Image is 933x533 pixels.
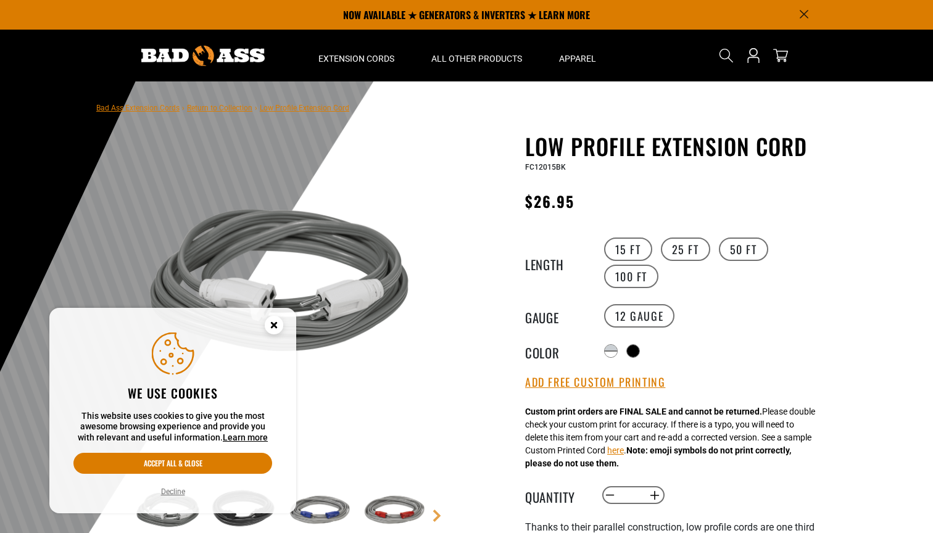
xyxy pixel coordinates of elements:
[73,411,272,444] p: This website uses cookies to give you the most awesome browsing experience and provide you with r...
[413,30,541,81] summary: All Other Products
[604,265,659,288] label: 100 FT
[525,163,566,171] span: FC12015BK
[300,30,413,81] summary: Extension Cords
[187,104,252,112] a: Return to Collection
[73,385,272,401] h2: We use cookies
[525,343,587,359] legend: Color
[431,53,522,64] span: All Other Products
[525,407,762,416] strong: Custom print orders are FINAL SALE and cannot be returned.
[604,238,652,261] label: 15 FT
[157,485,189,498] button: Decline
[525,308,587,324] legend: Gauge
[133,136,430,433] img: grey & white
[318,53,394,64] span: Extension Cords
[559,53,596,64] span: Apparel
[525,376,665,389] button: Add Free Custom Printing
[73,453,272,474] button: Accept all & close
[661,238,710,261] label: 25 FT
[525,255,587,271] legend: Length
[96,100,349,115] nav: breadcrumbs
[525,445,791,468] strong: Note: emoji symbols do not print correctly, please do not use them.
[719,238,768,261] label: 50 FT
[604,304,675,328] label: 12 Gauge
[49,308,296,514] aside: Cookie Consent
[223,432,268,442] a: Learn more
[541,30,615,81] summary: Apparel
[525,487,587,503] label: Quantity
[607,444,624,457] button: here
[525,405,815,470] div: Please double check your custom print for accuracy. If there is a typo, you will need to delete t...
[96,104,180,112] a: Bad Ass Extension Cords
[525,190,574,212] span: $26.95
[255,104,257,112] span: ›
[525,133,827,159] h1: Low Profile Extension Cord
[260,104,349,112] span: Low Profile Extension Cord
[716,46,736,65] summary: Search
[141,46,265,66] img: Bad Ass Extension Cords
[182,104,185,112] span: ›
[431,510,443,522] a: Next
